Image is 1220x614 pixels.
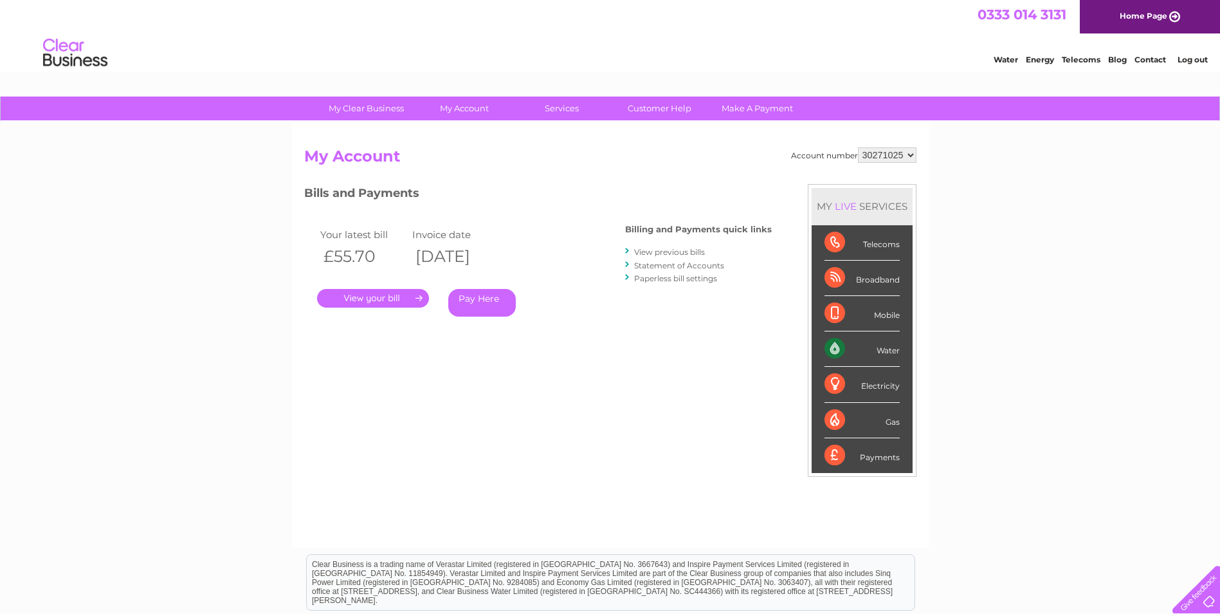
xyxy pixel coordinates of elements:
[625,225,772,234] h4: Billing and Payments quick links
[1178,55,1208,64] a: Log out
[824,331,900,367] div: Water
[304,147,916,172] h2: My Account
[409,226,502,243] td: Invoice date
[1062,55,1100,64] a: Telecoms
[313,97,419,120] a: My Clear Business
[1026,55,1054,64] a: Energy
[317,243,410,270] th: £55.70
[832,200,859,212] div: LIVE
[42,33,108,73] img: logo.png
[704,97,810,120] a: Make A Payment
[824,367,900,402] div: Electricity
[448,289,516,317] a: Pay Here
[606,97,713,120] a: Customer Help
[824,225,900,261] div: Telecoms
[824,403,900,438] div: Gas
[1108,55,1127,64] a: Blog
[824,296,900,331] div: Mobile
[634,274,717,283] a: Paperless bill settings
[634,247,705,257] a: View previous bills
[411,97,517,120] a: My Account
[317,289,429,308] a: .
[634,261,724,270] a: Statement of Accounts
[812,188,913,225] div: MY SERVICES
[824,438,900,473] div: Payments
[824,261,900,296] div: Broadband
[317,226,410,243] td: Your latest bill
[994,55,1018,64] a: Water
[307,7,915,62] div: Clear Business is a trading name of Verastar Limited (registered in [GEOGRAPHIC_DATA] No. 3667643...
[509,97,615,120] a: Services
[791,147,916,163] div: Account number
[1134,55,1166,64] a: Contact
[978,6,1066,23] a: 0333 014 3131
[304,184,772,207] h3: Bills and Payments
[409,243,502,270] th: [DATE]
